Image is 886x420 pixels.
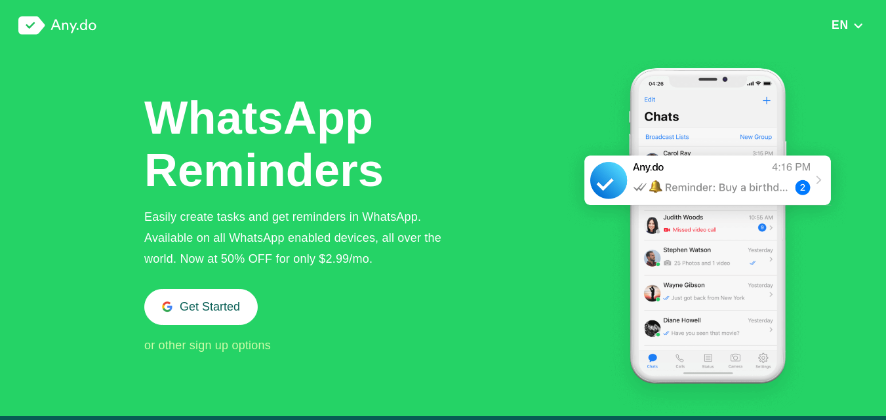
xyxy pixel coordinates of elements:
[144,339,271,352] span: or other sign up options
[144,92,387,197] h1: WhatsApp Reminders
[832,18,849,31] span: EN
[18,16,96,35] img: logo
[853,21,864,30] img: down
[828,18,868,32] button: EN
[144,206,463,269] div: Easily create tasks and get reminders in WhatsApp. Available on all WhatsApp enabled devices, all...
[144,289,258,325] button: Get Started
[567,51,849,416] img: WhatsApp Tasks & Reminders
